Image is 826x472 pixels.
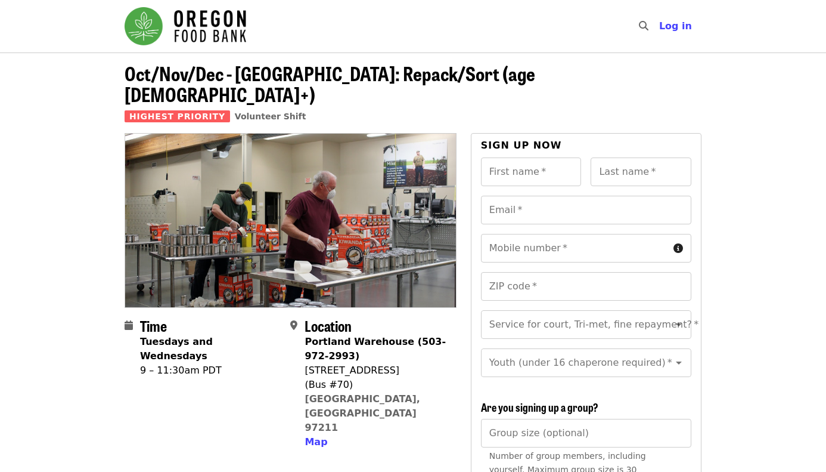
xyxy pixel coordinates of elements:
[481,419,691,448] input: [object Object]
[481,140,562,151] span: Sign up now
[305,436,327,448] span: Map
[305,393,420,433] a: [GEOGRAPHIC_DATA], [GEOGRAPHIC_DATA] 97211
[140,363,281,378] div: 9 – 11:30am PDT
[639,20,648,32] i: search icon
[670,354,687,371] button: Open
[125,59,535,108] span: Oct/Nov/Dec - [GEOGRAPHIC_DATA]: Repack/Sort (age [DEMOGRAPHIC_DATA]+)
[305,315,352,336] span: Location
[591,158,691,186] input: Last name
[290,320,297,331] i: map-marker-alt icon
[125,110,230,122] span: Highest Priority
[481,234,669,263] input: Mobile number
[235,112,306,121] a: Volunteer Shift
[125,320,133,331] i: calendar icon
[125,7,246,45] img: Oregon Food Bank - Home
[125,134,456,307] img: Oct/Nov/Dec - Portland: Repack/Sort (age 16+) organized by Oregon Food Bank
[140,315,167,336] span: Time
[481,272,691,301] input: ZIP code
[481,196,691,224] input: Email
[305,435,327,449] button: Map
[659,20,692,32] span: Log in
[305,378,446,392] div: (Bus #70)
[670,316,687,333] button: Open
[481,158,582,186] input: First name
[305,363,446,378] div: [STREET_ADDRESS]
[656,12,665,41] input: Search
[650,14,701,38] button: Log in
[481,399,598,415] span: Are you signing up a group?
[673,243,683,254] i: circle-info icon
[305,336,446,362] strong: Portland Warehouse (503-972-2993)
[140,336,213,362] strong: Tuesdays and Wednesdays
